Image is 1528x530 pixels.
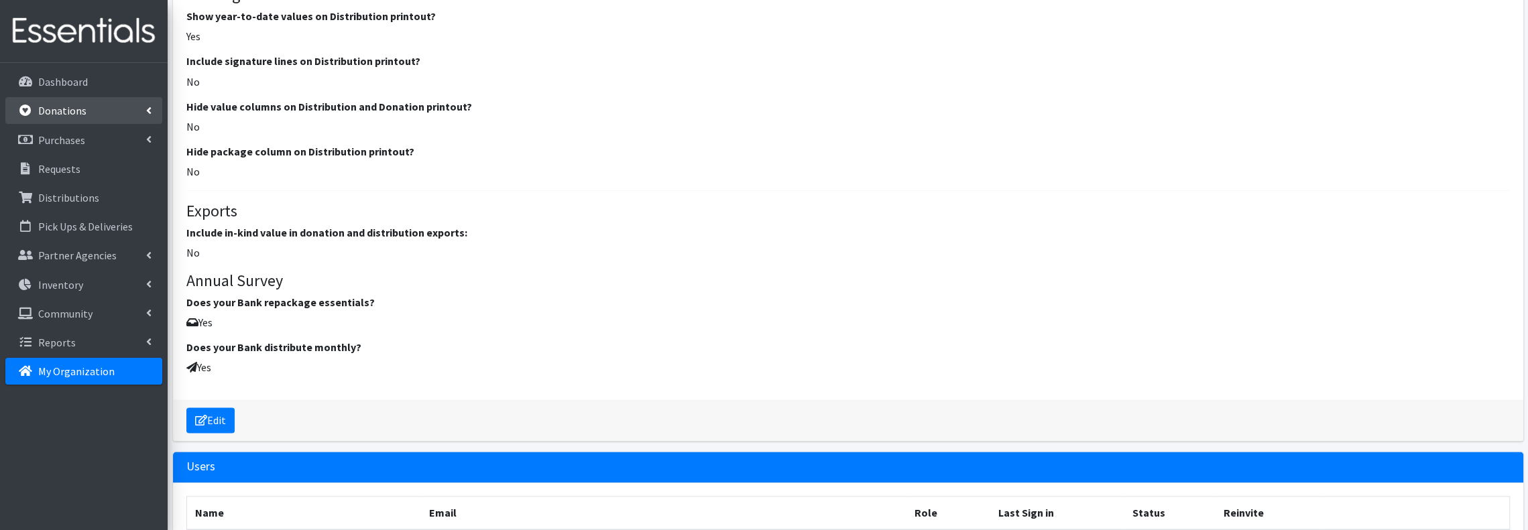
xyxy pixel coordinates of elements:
h6: Include in-kind value in donation and distribution exports: [186,226,1510,239]
p: Dashboard [38,75,88,88]
p: Partner Agencies [38,249,117,262]
th: Last Sign in [990,496,1124,530]
th: Name [186,496,421,530]
h6: Hide value columns on Distribution and Donation printout? [186,101,1510,113]
p: Yes [186,314,1510,330]
a: My Organization [5,358,162,385]
a: Reports [5,329,162,356]
a: Requests [5,155,162,182]
p: Pick Ups & Deliveries [38,220,133,233]
h4: Exports [186,202,1510,221]
p: Requests [38,162,80,176]
p: Reports [38,336,76,349]
p: No [186,245,1510,261]
img: HumanEssentials [5,9,162,54]
p: Donations [38,104,86,117]
h4: Annual Survey [186,271,1510,291]
h6: Include signature lines on Distribution printout? [186,55,1510,68]
a: Distributions [5,184,162,211]
p: My Organization [38,365,115,378]
a: Inventory [5,271,162,298]
p: No [186,163,1510,180]
th: Status [1124,496,1216,530]
h6: Does your Bank distribute monthly? [186,341,1510,354]
a: Purchases [5,127,162,153]
p: No [186,74,1510,90]
th: Email [421,496,906,530]
th: Role [906,496,990,530]
a: Donations [5,97,162,124]
h6: Does your Bank repackage essentials? [186,296,1510,309]
p: Community [38,307,93,320]
p: Inventory [38,278,83,291]
p: No [186,119,1510,135]
h2: Users [186,460,215,474]
h6: Hide package column on Distribution printout? [186,145,1510,158]
p: Distributions [38,191,99,204]
a: Partner Agencies [5,242,162,269]
a: Edit [186,407,235,433]
a: Community [5,300,162,327]
a: Dashboard [5,68,162,95]
p: Purchases [38,133,85,147]
th: Reinvite [1216,496,1321,530]
a: Pick Ups & Deliveries [5,213,162,240]
p: Yes [186,28,1510,44]
p: Yes [186,359,1510,375]
h6: Show year-to-date values on Distribution printout? [186,10,1510,23]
